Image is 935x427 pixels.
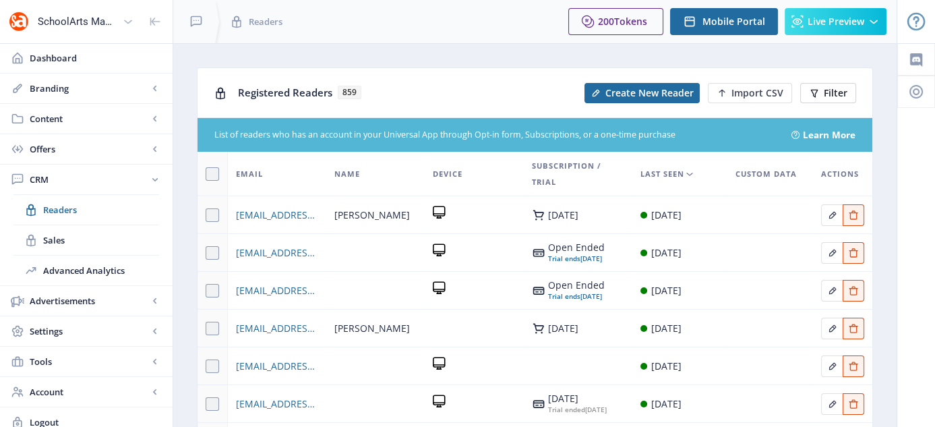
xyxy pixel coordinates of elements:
div: [DATE] [548,404,607,415]
a: [EMAIL_ADDRESS][DOMAIN_NAME] [236,396,318,412]
span: Filter [824,88,847,98]
span: Advanced Analytics [43,264,159,277]
a: [EMAIL_ADDRESS][DOMAIN_NAME] [236,245,318,261]
a: Learn More [803,128,855,142]
div: SchoolArts Magazine [38,7,117,36]
span: 859 [338,86,361,99]
div: Open Ended [548,242,605,253]
span: Live Preview [808,16,864,27]
a: Edit page [843,245,864,258]
span: Subscription / Trial [532,158,624,190]
div: [DATE] [548,210,578,221]
a: Edit page [843,358,864,371]
a: Readers [13,195,159,225]
span: Sales [43,233,159,247]
div: [DATE] [548,323,578,334]
div: Open Ended [548,280,605,291]
button: Live Preview [785,8,886,35]
div: [DATE] [651,207,682,223]
a: [EMAIL_ADDRESS][DOMAIN_NAME] [236,283,318,299]
span: [PERSON_NAME] [334,320,410,337]
button: Import CSV [708,83,792,103]
span: Name [334,166,360,182]
span: Readers [43,203,159,217]
img: properties.app_icon.png [8,11,30,32]
span: Import CSV [731,88,783,98]
a: Advanced Analytics [13,256,159,285]
a: Edit page [821,320,843,333]
div: [DATE] [651,320,682,337]
a: New page [576,83,700,103]
span: Last Seen [640,166,684,182]
span: Readers [249,15,282,28]
button: Filter [800,83,856,103]
span: Trial ends [548,291,580,301]
span: [PERSON_NAME] [334,207,410,223]
a: [EMAIL_ADDRESS][DOMAIN_NAME] [236,320,318,337]
span: Email [236,166,263,182]
span: Create New Reader [605,88,694,98]
div: [DATE] [651,358,682,374]
span: Offers [30,142,148,156]
button: 200Tokens [568,8,663,35]
button: Mobile Portal [670,8,778,35]
a: Sales [13,225,159,255]
span: Trial ended [548,405,585,414]
span: Branding [30,82,148,95]
span: Actions [821,166,859,182]
div: [DATE] [651,283,682,299]
span: Trial ends [548,254,580,263]
a: Edit page [843,396,864,409]
span: Registered Readers [238,86,332,99]
button: Create New Reader [584,83,700,103]
a: Edit page [821,245,843,258]
div: List of readers who has an account in your Universal App through Opt-in form, Subscriptions, or a... [214,129,775,142]
div: [DATE] [548,291,605,302]
a: New page [700,83,792,103]
a: Edit page [821,207,843,220]
span: Custom Data [735,166,797,182]
div: [DATE] [548,253,605,264]
span: Account [30,385,148,399]
a: [EMAIL_ADDRESS][DOMAIN_NAME] [236,207,318,223]
div: [DATE] [651,245,682,261]
span: Dashboard [30,51,162,65]
div: [DATE] [548,393,607,404]
a: Edit page [843,320,864,333]
div: [DATE] [651,396,682,412]
span: Tokens [614,15,647,28]
a: Edit page [821,358,843,371]
span: CRM [30,173,148,186]
a: Edit page [843,283,864,295]
span: Settings [30,324,148,338]
span: Tools [30,355,148,368]
span: Advertisements [30,294,148,308]
span: Mobile Portal [702,16,765,27]
span: Device [433,166,462,182]
a: Edit page [821,396,843,409]
a: Edit page [821,283,843,295]
a: [EMAIL_ADDRESS][DOMAIN_NAME] [236,358,318,374]
a: Edit page [843,207,864,220]
span: Content [30,112,148,125]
